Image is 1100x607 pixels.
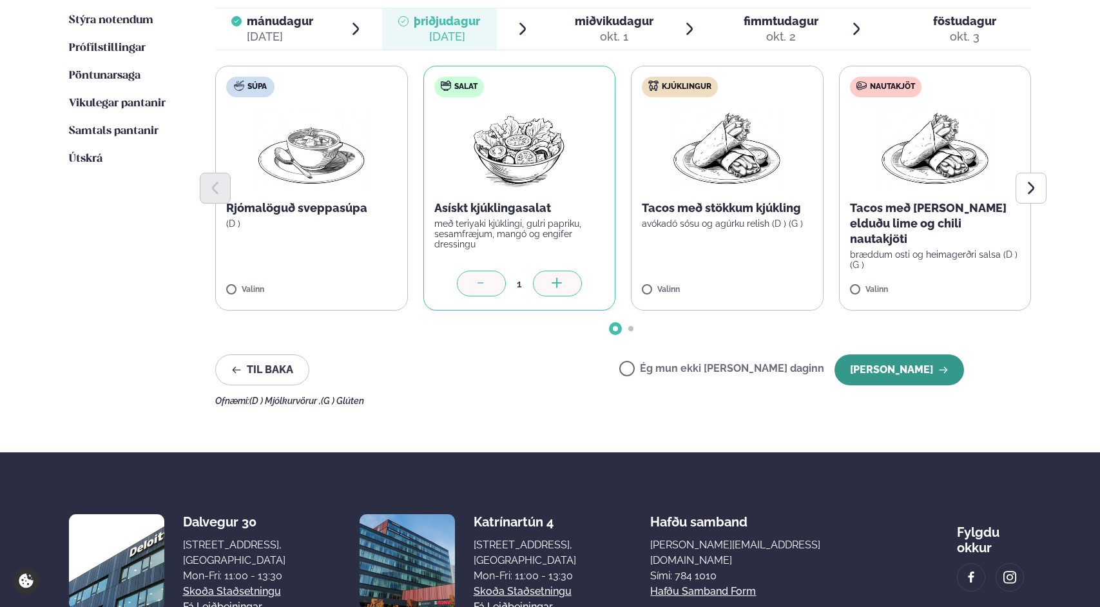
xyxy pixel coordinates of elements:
div: [DATE] [247,29,313,44]
span: Kjúklingur [662,82,711,92]
img: image alt [1003,570,1017,585]
p: Tacos með [PERSON_NAME] elduðu lime og chili nautakjöti [850,200,1021,247]
span: (G ) Glúten [321,396,364,406]
div: [STREET_ADDRESS], [GEOGRAPHIC_DATA] [183,537,285,568]
span: fimmtudagur [744,14,818,28]
a: Vikulegar pantanir [69,96,166,111]
a: Prófílstillingar [69,41,146,56]
p: Rjómalöguð sveppasúpa [226,200,397,216]
p: með teriyaki kjúklingi, gulri papriku, sesamfræjum, mangó og engifer dressingu [434,218,605,249]
button: Til baka [215,354,309,385]
img: image alt [964,570,978,585]
div: okt. 3 [933,29,996,44]
div: 1 [506,276,533,291]
button: Next slide [1016,173,1047,204]
span: Stýra notendum [69,15,153,26]
span: Pöntunarsaga [69,70,140,81]
a: Hafðu samband form [650,584,756,599]
span: Samtals pantanir [69,126,159,137]
img: Wraps.png [670,108,784,190]
span: Salat [454,82,478,92]
img: Salad.png [462,108,576,190]
p: Sími: 784 1010 [650,568,882,584]
a: image alt [996,564,1023,591]
span: Prófílstillingar [69,43,146,53]
a: Skoða staðsetningu [474,584,572,599]
span: Nautakjöt [870,82,915,92]
span: mánudagur [247,14,313,28]
img: Soup.png [255,108,368,190]
span: Hafðu samband [650,504,748,530]
p: Asískt kjúklingasalat [434,200,605,216]
button: [PERSON_NAME] [835,354,964,385]
span: föstudagur [933,14,996,28]
img: chicken.svg [648,81,659,91]
span: Vikulegar pantanir [69,98,166,109]
div: [STREET_ADDRESS], [GEOGRAPHIC_DATA] [474,537,576,568]
p: (D ) [226,218,397,229]
img: salad.svg [441,81,451,91]
span: Útskrá [69,153,102,164]
a: image alt [958,564,985,591]
a: Skoða staðsetningu [183,584,281,599]
a: Stýra notendum [69,13,153,28]
a: Útskrá [69,151,102,167]
p: bræddum osti og heimagerðri salsa (D ) (G ) [850,249,1021,270]
p: avókadó sósu og agúrku relish (D ) (G ) [642,218,813,229]
div: Mon-Fri: 11:00 - 13:30 [183,568,285,584]
div: Katrínartún 4 [474,514,576,530]
span: (D ) Mjólkurvörur , [249,396,321,406]
div: [DATE] [414,29,480,44]
img: soup.svg [234,81,244,91]
img: beef.svg [856,81,867,91]
a: Samtals pantanir [69,124,159,139]
span: Go to slide 2 [628,326,633,331]
span: þriðjudagur [414,14,480,28]
p: Tacos með stökkum kjúkling [642,200,813,216]
a: Pöntunarsaga [69,68,140,84]
span: Súpa [247,82,267,92]
div: Dalvegur 30 [183,514,285,530]
a: Cookie settings [13,568,39,594]
div: okt. 1 [575,29,653,44]
a: [PERSON_NAME][EMAIL_ADDRESS][DOMAIN_NAME] [650,537,882,568]
span: Go to slide 1 [613,326,618,331]
span: miðvikudagur [575,14,653,28]
div: Ofnæmi: [215,396,1031,406]
button: Previous slide [200,173,231,204]
div: Mon-Fri: 11:00 - 13:30 [474,568,576,584]
div: Fylgdu okkur [957,514,1031,555]
div: okt. 2 [744,29,818,44]
img: Wraps.png [878,108,992,190]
